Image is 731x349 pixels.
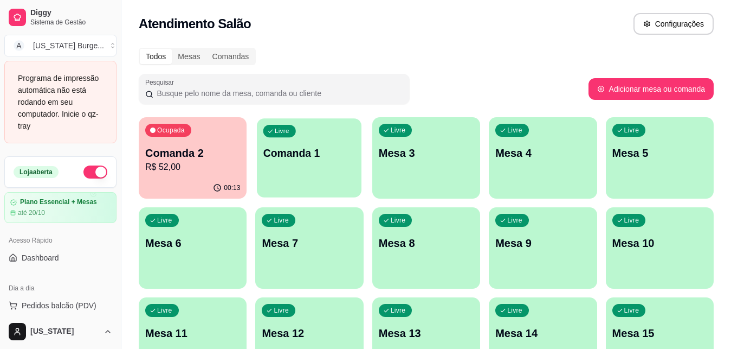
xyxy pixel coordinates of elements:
[588,78,714,100] button: Adicionar mesa ou comanda
[206,49,255,64] div: Comandas
[262,326,357,341] p: Mesa 12
[14,40,24,51] span: A
[30,327,99,337] span: [US_STATE]
[145,78,178,87] label: Pesquisar
[624,126,639,135] p: Livre
[391,306,406,315] p: Livre
[30,8,112,18] span: Diggy
[22,252,59,263] span: Dashboard
[20,198,97,206] article: Plano Essencial + Mesas
[145,326,240,341] p: Mesa 11
[4,232,117,249] div: Acesso Rápido
[4,297,117,314] button: Pedidos balcão (PDV)
[4,280,117,297] div: Dia a dia
[4,319,117,345] button: [US_STATE]
[489,117,597,199] button: LivreMesa 4
[495,326,590,341] p: Mesa 14
[18,72,103,132] div: Programa de impressão automática não está rodando em seu computador. Inicie o qz-tray
[255,207,363,289] button: LivreMesa 7
[4,249,117,266] a: Dashboard
[145,161,240,174] p: R$ 52,00
[153,88,403,99] input: Pesquisar
[145,236,240,251] p: Mesa 6
[157,126,185,135] p: Ocupada
[145,145,240,161] p: Comanda 2
[30,18,112,27] span: Sistema de Gestão
[379,145,474,161] p: Mesa 3
[391,216,406,225] p: Livre
[507,306,522,315] p: Livre
[139,207,247,289] button: LivreMesa 6
[606,117,714,199] button: LivreMesa 5
[157,216,172,225] p: Livre
[489,207,597,289] button: LivreMesa 9
[379,236,474,251] p: Mesa 8
[275,127,289,136] p: Livre
[139,117,247,199] button: OcupadaComanda 2R$ 52,0000:13
[18,208,45,217] article: até 20/10
[624,306,639,315] p: Livre
[22,300,96,311] span: Pedidos balcão (PDV)
[624,216,639,225] p: Livre
[172,49,206,64] div: Mesas
[495,236,590,251] p: Mesa 9
[391,126,406,135] p: Livre
[224,183,240,192] p: 00:13
[14,166,59,178] div: Loja aberta
[606,207,714,289] button: LivreMesa 10
[507,126,522,135] p: Livre
[274,216,289,225] p: Livre
[507,216,522,225] p: Livre
[83,166,107,179] button: Alterar Status
[257,118,361,198] button: LivreComanda 1
[495,145,590,161] p: Mesa 4
[263,146,355,161] p: Comanda 1
[612,145,707,161] p: Mesa 5
[4,192,117,223] a: Plano Essencial + Mesasaté 20/10
[612,236,707,251] p: Mesa 10
[633,13,714,35] button: Configurações
[139,15,251,33] h2: Atendimento Salão
[140,49,172,64] div: Todos
[372,207,480,289] button: LivreMesa 8
[262,236,357,251] p: Mesa 7
[4,4,117,30] a: DiggySistema de Gestão
[612,326,707,341] p: Mesa 15
[379,326,474,341] p: Mesa 13
[157,306,172,315] p: Livre
[274,306,289,315] p: Livre
[4,35,117,56] button: Select a team
[372,117,480,199] button: LivreMesa 3
[33,40,104,51] div: [US_STATE] Burge ...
